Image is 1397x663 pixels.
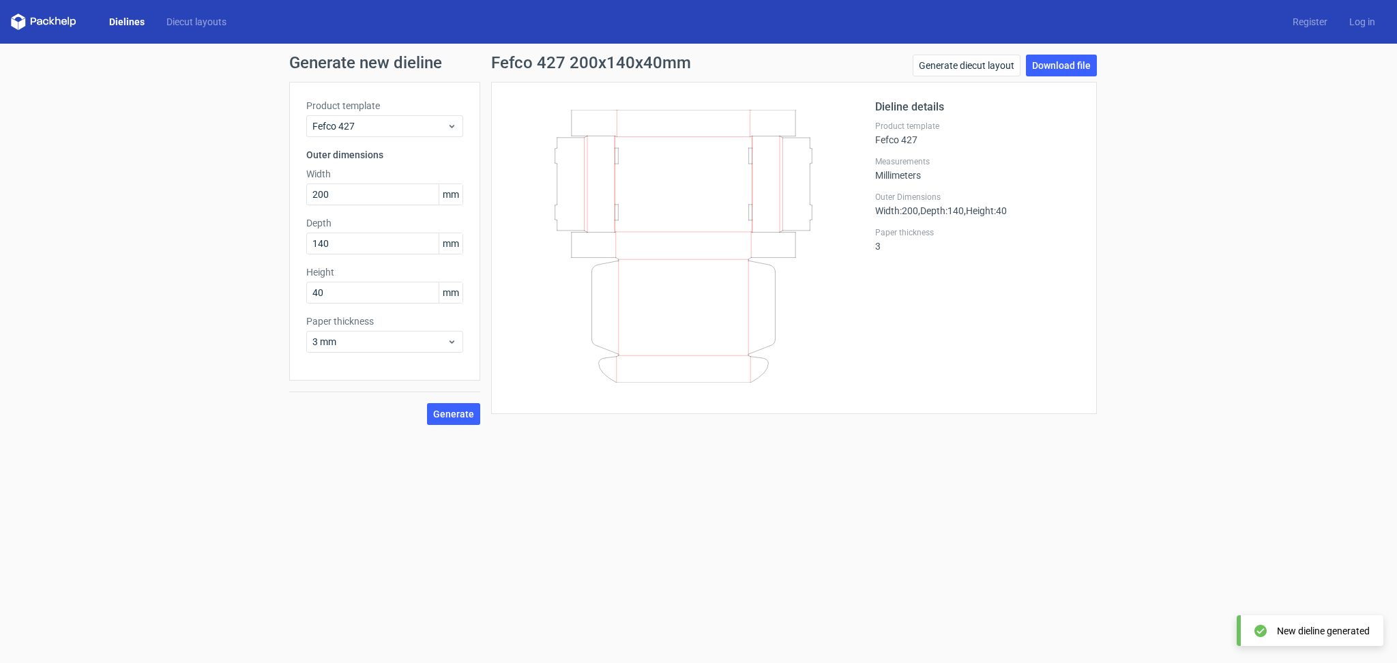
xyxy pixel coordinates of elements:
[312,119,447,133] span: Fefco 427
[875,99,1080,115] h2: Dieline details
[875,227,1080,252] div: 3
[439,233,462,254] span: mm
[491,55,691,71] h1: Fefco 427 200x140x40mm
[289,55,1108,71] h1: Generate new dieline
[433,409,474,419] span: Generate
[312,335,447,349] span: 3 mm
[875,192,1080,203] label: Outer Dimensions
[306,99,463,113] label: Product template
[1338,15,1386,29] a: Log in
[1026,55,1097,76] a: Download file
[306,265,463,279] label: Height
[439,184,462,205] span: mm
[875,227,1080,238] label: Paper thickness
[875,156,1080,181] div: Millimeters
[306,314,463,328] label: Paper thickness
[1282,15,1338,29] a: Register
[306,148,463,162] h3: Outer dimensions
[875,205,918,216] span: Width : 200
[306,167,463,181] label: Width
[964,205,1007,216] span: , Height : 40
[156,15,237,29] a: Diecut layouts
[427,403,480,425] button: Generate
[875,121,1080,145] div: Fefco 427
[918,205,964,216] span: , Depth : 140
[875,121,1080,132] label: Product template
[875,156,1080,167] label: Measurements
[913,55,1020,76] a: Generate diecut layout
[439,282,462,303] span: mm
[1277,624,1370,638] div: New dieline generated
[98,15,156,29] a: Dielines
[306,216,463,230] label: Depth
